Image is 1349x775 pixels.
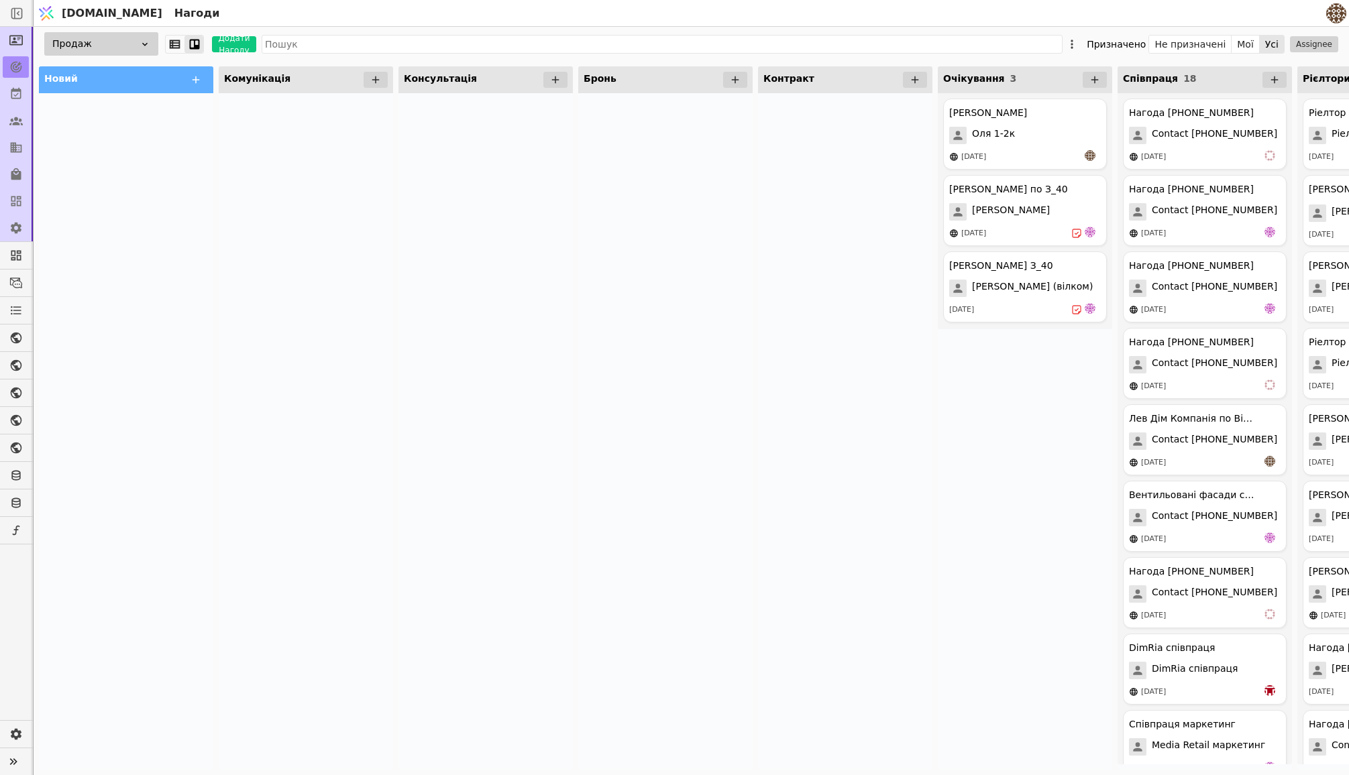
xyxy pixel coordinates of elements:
[1141,152,1166,163] div: [DATE]
[212,36,256,52] button: Додати Нагоду
[1129,717,1236,731] div: Співпраця маркетинг
[961,228,986,239] div: [DATE]
[169,5,220,21] h2: Нагоди
[1129,259,1254,273] div: Нагода [PHONE_NUMBER]
[943,175,1107,246] div: [PERSON_NAME] по З_40[PERSON_NAME][DATE]de
[1141,381,1166,392] div: [DATE]
[1232,35,1260,54] button: Мої
[1129,152,1138,162] img: online-store.svg
[1129,764,1138,773] img: online-store.svg
[1152,509,1277,526] span: Contact [PHONE_NUMBER]
[1129,611,1138,620] img: online-store.svg
[1123,73,1178,84] span: Співпраця
[1123,175,1287,246] div: Нагода [PHONE_NUMBER]Contact [PHONE_NUMBER][DATE]de
[949,304,974,316] div: [DATE]
[1085,303,1095,314] img: de
[1129,229,1138,238] img: online-store.svg
[1321,610,1346,621] div: [DATE]
[972,203,1050,221] span: [PERSON_NAME]
[1087,35,1146,54] div: Призначено
[1152,356,1277,373] span: Contact [PHONE_NUMBER]
[1264,685,1275,696] img: bo
[1326,3,1346,23] img: 4183bec8f641d0a1985368f79f6ed469
[1264,762,1275,772] img: de
[1129,412,1256,426] div: Лев Дім Компанія по Вікнах
[404,73,477,84] span: Консультація
[1264,303,1275,314] img: de
[1309,764,1318,773] img: online-store.svg
[1309,687,1334,698] div: [DATE]
[1152,127,1277,144] span: Contact [PHONE_NUMBER]
[1152,203,1277,221] span: Contact [PHONE_NUMBER]
[1129,534,1138,544] img: online-store.svg
[1141,304,1166,316] div: [DATE]
[1290,36,1338,52] button: Assignee
[1152,432,1277,450] span: Contact [PHONE_NUMBER]
[1152,738,1265,756] span: Media Retail маркетинг
[1152,662,1238,679] span: DimRia співпраця
[1129,687,1138,697] img: online-store.svg
[943,251,1107,322] div: [PERSON_NAME] З_40[PERSON_NAME] (вілком)[DATE]de
[949,182,1068,196] div: [PERSON_NAME] по З_40
[972,127,1015,144] span: Оля 1-2к
[204,36,256,52] a: Додати Нагоду
[1129,641,1216,655] div: DimRia співпраця
[262,35,1063,54] input: Пошук
[1123,557,1287,628] div: Нагода [PHONE_NUMBER]Contact [PHONE_NUMBER][DATE]vi
[62,5,162,21] span: [DOMAIN_NAME]
[1309,229,1334,241] div: [DATE]
[44,73,78,84] span: Новий
[1085,150,1095,161] img: an
[1264,532,1275,543] img: de
[1085,227,1095,237] img: de
[943,73,1005,84] span: Очікування
[1309,304,1334,316] div: [DATE]
[584,73,616,84] span: Бронь
[44,32,158,56] div: Продаж
[1260,35,1284,54] button: Усі
[1321,763,1346,774] div: [DATE]
[1152,585,1277,603] span: Contact [PHONE_NUMBER]
[1129,381,1138,391] img: online-store.svg
[1141,763,1166,774] div: [DATE]
[1309,534,1334,545] div: [DATE]
[1309,152,1334,163] div: [DATE]
[943,99,1107,170] div: [PERSON_NAME]Оля 1-2к[DATE]an
[36,1,56,26] img: Logo
[1309,611,1318,620] img: online-store.svg
[1123,634,1287,705] div: DimRia співпрацяDimRia співпраця[DATE]bo
[949,229,959,238] img: online-store.svg
[1123,481,1287,552] div: Вентильовані фасади співпрацяContact [PHONE_NUMBER][DATE]de
[1129,305,1138,314] img: online-store.svg
[1264,379,1275,390] img: vi
[224,73,290,84] span: Комунікація
[1264,609,1275,619] img: vi
[1129,106,1254,120] div: Нагода [PHONE_NUMBER]
[949,152,959,162] img: online-store.svg
[1309,381,1334,392] div: [DATE]
[949,259,1053,273] div: [PERSON_NAME] З_40
[1123,328,1287,399] div: Нагода [PHONE_NUMBER]Contact [PHONE_NUMBER][DATE]vi
[1141,687,1166,698] div: [DATE]
[1129,564,1254,579] div: Нагода [PHONE_NUMBER]
[1129,458,1138,467] img: online-store.svg
[1141,457,1166,469] div: [DATE]
[1183,73,1196,84] span: 18
[1152,280,1277,297] span: Contact [PHONE_NUMBER]
[949,106,1027,120] div: [PERSON_NAME]
[1123,404,1287,475] div: Лев Дім Компанія по ВікнахContact [PHONE_NUMBER][DATE]an
[1141,228,1166,239] div: [DATE]
[1149,35,1232,54] button: Не призначені
[1129,182,1254,196] div: Нагода [PHONE_NUMBER]
[1264,150,1275,161] img: vi
[1309,457,1334,469] div: [DATE]
[1264,227,1275,237] img: de
[1129,488,1256,502] div: Вентильовані фасади співпраця
[1141,610,1166,621] div: [DATE]
[961,152,986,163] div: [DATE]
[34,1,169,26] a: [DOMAIN_NAME]
[1123,99,1287,170] div: Нагода [PHONE_NUMBER]Contact [PHONE_NUMBER][DATE]vi
[1129,335,1254,349] div: Нагода [PHONE_NUMBER]
[972,280,1093,297] span: [PERSON_NAME] (вілком)
[763,73,814,84] span: Контракт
